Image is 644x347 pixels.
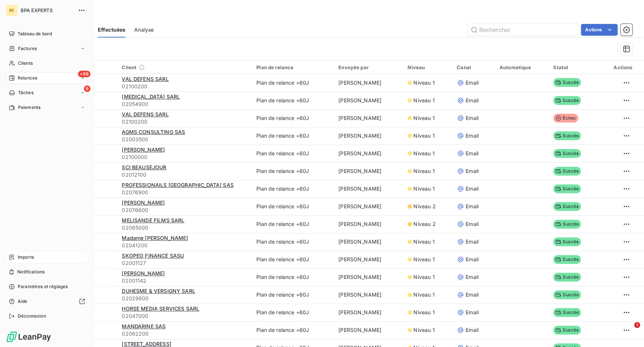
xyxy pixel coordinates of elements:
[122,153,248,161] span: 02100000
[122,259,248,267] span: 02001127
[122,129,185,135] span: AGMS CONSULTING SAS
[413,79,434,86] span: Niveau 1
[122,100,248,108] span: 02054900
[457,64,491,70] div: Canal
[252,321,334,339] td: Plan de relance +60J
[466,97,478,104] span: Email
[122,295,248,302] span: 02029800
[413,238,434,245] span: Niveau 1
[334,145,403,162] td: [PERSON_NAME]
[334,215,403,233] td: [PERSON_NAME]
[252,304,334,321] td: Plan de relance +60J
[252,251,334,268] td: Plan de relance +60J
[252,286,334,304] td: Plan de relance +60J
[252,145,334,162] td: Plan de relance +60J
[252,109,334,127] td: Plan de relance +60J
[553,273,581,282] span: Succès
[466,185,478,192] span: Email
[413,220,435,228] span: Niveau 2
[252,268,334,286] td: Plan de relance +60J
[499,64,544,70] div: Automatique
[122,224,248,231] span: 02065000
[122,252,184,259] span: SKOPEO FINANCE SASU
[553,64,593,70] div: Statut
[466,291,478,298] span: Email
[466,256,478,263] span: Email
[122,199,165,206] span: [PERSON_NAME]
[553,167,581,176] span: Succès
[466,114,478,122] span: Email
[466,309,478,316] span: Email
[413,132,434,139] span: Niveau 1
[413,326,434,334] span: Niveau 1
[466,167,478,175] span: Email
[122,93,180,100] span: [MEDICAL_DATA] SARL
[122,242,248,249] span: 02041200
[553,220,581,229] span: Succès
[122,341,171,347] span: [STREET_ADDRESS]
[18,283,68,290] span: Paramètres et réglages
[122,217,184,223] span: MELISANDE FILMS SARL
[334,321,403,339] td: [PERSON_NAME]
[78,71,90,77] span: +99
[413,150,434,157] span: Niveau 1
[122,235,188,241] span: Madame [PERSON_NAME]
[18,89,33,96] span: Tâches
[122,312,248,320] span: 02047000
[6,331,51,343] img: Logo LeanPay
[252,92,334,109] td: Plan de relance +60J
[553,326,581,334] span: Succès
[553,114,578,123] span: Échec
[122,164,166,170] span: SCI BEAUSEJOUR
[334,304,403,321] td: [PERSON_NAME]
[18,75,37,81] span: Relances
[252,215,334,233] td: Plan de relance +60J
[466,79,478,86] span: Email
[466,326,478,334] span: Email
[413,97,434,104] span: Niveau 1
[581,24,618,36] button: Actions
[413,167,434,175] span: Niveau 1
[334,127,403,145] td: [PERSON_NAME]
[602,64,632,70] div: Actions
[466,220,478,228] span: Email
[122,182,233,188] span: PROFESSIONAILS [GEOGRAPHIC_DATA] SAS
[619,322,637,340] iframe: Intercom live chat
[413,203,435,210] span: Niveau 2
[252,233,334,251] td: Plan de relance +60J
[122,64,136,70] span: Client
[122,189,248,196] span: 02076900
[18,254,34,261] span: Imports
[18,45,37,52] span: Factures
[553,131,581,140] span: Succès
[122,83,248,90] span: 02100200
[553,202,581,211] span: Succès
[334,268,403,286] td: [PERSON_NAME]
[413,273,434,281] span: Niveau 1
[334,109,403,127] td: [PERSON_NAME]
[18,313,46,319] span: Déconnexion
[553,255,581,264] span: Succès
[122,330,248,337] span: 02062200
[252,162,334,180] td: Plan de relance +60J
[252,180,334,198] td: Plan de relance +60J
[334,162,403,180] td: [PERSON_NAME]
[21,7,74,13] span: BPA EXPERTS
[18,31,52,37] span: Tableau de bord
[6,4,18,16] div: BE
[466,203,478,210] span: Email
[252,74,334,92] td: Plan de relance +60J
[413,256,434,263] span: Niveau 1
[122,277,248,284] span: 02001142
[122,76,168,82] span: VAL DEFENS SARL
[553,308,581,317] span: Succès
[252,198,334,215] td: Plan de relance +60J
[334,92,403,109] td: [PERSON_NAME]
[634,322,640,328] span: 1
[122,288,195,294] span: DUHESME & VERSIGNY SARL
[18,104,40,111] span: Paiements
[252,127,334,145] td: Plan de relance +60J
[334,74,403,92] td: [PERSON_NAME]
[553,96,581,105] span: Succès
[413,185,434,192] span: Niveau 1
